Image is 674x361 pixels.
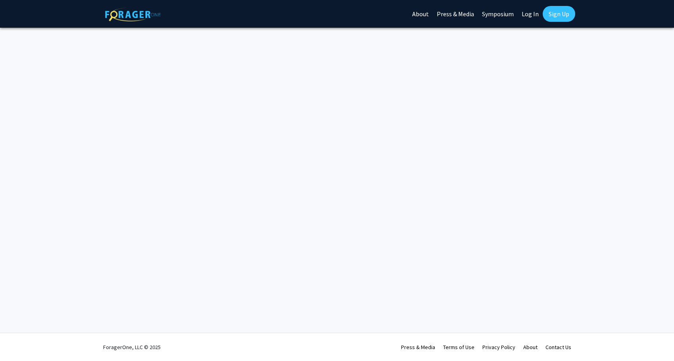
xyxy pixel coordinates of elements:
[543,6,575,22] a: Sign Up
[401,344,435,351] a: Press & Media
[105,8,161,21] img: ForagerOne Logo
[545,344,571,351] a: Contact Us
[482,344,515,351] a: Privacy Policy
[443,344,474,351] a: Terms of Use
[103,333,161,361] div: ForagerOne, LLC © 2025
[523,344,538,351] a: About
